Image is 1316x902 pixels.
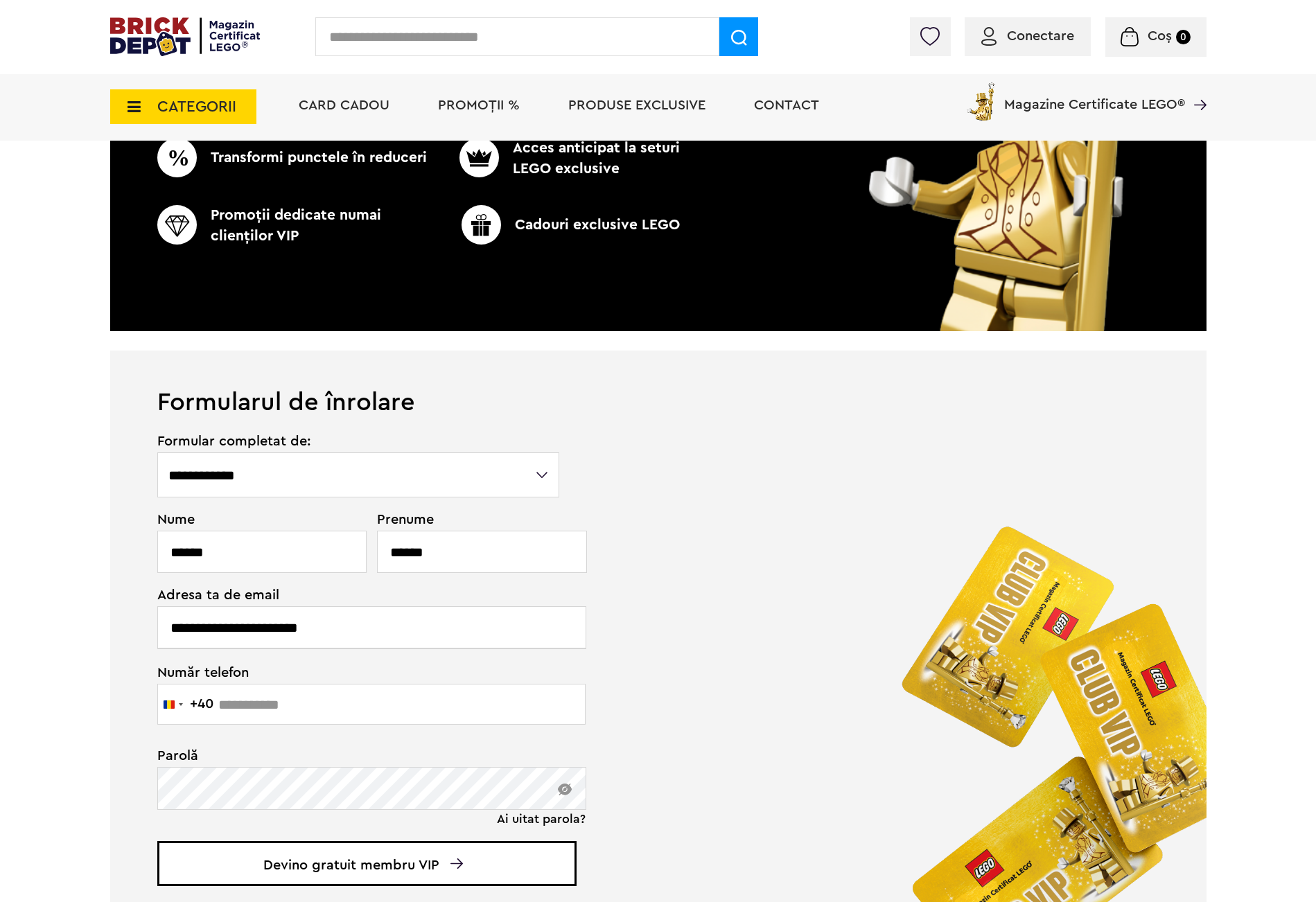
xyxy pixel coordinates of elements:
span: Nume [157,513,360,527]
h1: Formularul de înrolare [110,351,1207,415]
a: Contact [754,98,819,112]
img: CC_BD_Green_chek_mark [459,138,499,177]
span: Devino gratuit membru VIP [157,841,577,886]
span: Formular completat de: [157,434,561,448]
span: Magazine Certificate LEGO® [1004,80,1185,112]
span: CATEGORII [157,99,236,114]
span: Parolă [157,749,561,763]
small: 0 [1176,30,1191,44]
span: Coș [1148,29,1172,43]
a: Produse exclusive [568,98,705,112]
a: Ai uitat parola? [497,812,586,826]
p: Acces anticipat la seturi LEGO exclusive [437,138,685,179]
button: Selected country [158,684,213,724]
p: Promoţii dedicate numai clienţilor VIP [157,205,437,247]
a: PROMOȚII % [438,98,520,112]
span: Număr telefon [157,664,561,680]
span: Conectare [1007,29,1074,43]
span: Adresa ta de email [157,588,561,602]
a: Conectare [981,29,1074,43]
img: CC_BD_Green_chek_mark [157,205,197,245]
div: +40 [190,697,213,711]
p: Cadouri exclusive LEGO [431,205,710,245]
img: CC_BD_Green_chek_mark [462,205,501,245]
p: Transformi punctele în reduceri [157,138,437,177]
span: Prenume [377,513,561,527]
a: Magazine Certificate LEGO® [1185,80,1207,94]
img: Arrow%20-%20Down.svg [450,858,463,869]
img: CC_BD_Green_chek_mark [157,138,197,177]
a: Card Cadou [299,98,389,112]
